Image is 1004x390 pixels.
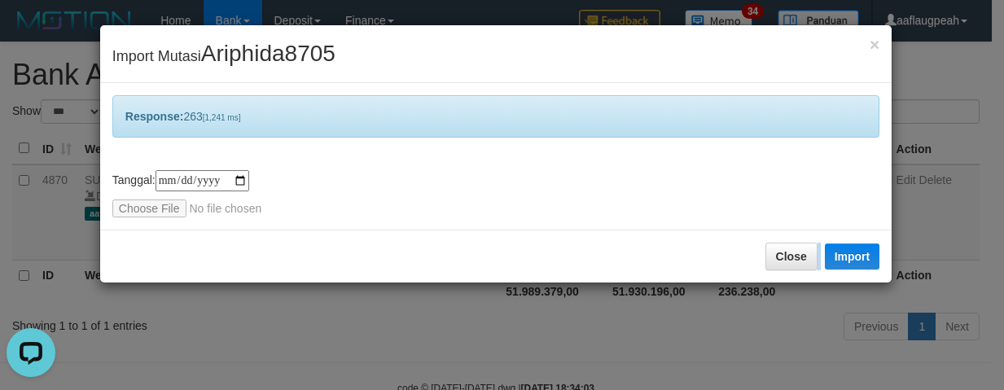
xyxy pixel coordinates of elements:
[870,36,879,53] button: Close
[201,41,335,66] span: Ariphida8705
[112,170,879,217] div: Tanggal:
[125,110,184,123] b: Response:
[112,95,879,138] div: 263
[870,35,879,54] span: ×
[765,243,818,270] button: Close
[7,7,55,55] button: Open LiveChat chat widget
[112,48,335,64] span: Import Mutasi
[825,243,880,269] button: Import
[203,113,241,122] span: [1,241 ms]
